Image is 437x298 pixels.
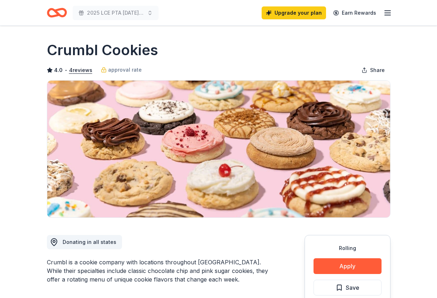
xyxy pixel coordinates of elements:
span: 4.0 [54,66,63,74]
a: approval rate [101,66,142,74]
a: Upgrade your plan [262,6,326,19]
button: Share [356,63,390,77]
span: 2025 LCE PTA [DATE] Haunt and Silent Auction [87,9,144,17]
a: Earn Rewards [329,6,380,19]
button: Save [314,280,382,295]
a: Home [47,4,67,21]
span: Save [346,283,359,292]
button: 2025 LCE PTA [DATE] Haunt and Silent Auction [73,6,159,20]
button: 4reviews [69,66,92,74]
img: Image for Crumbl Cookies [47,81,390,217]
h1: Crumbl Cookies [47,40,158,60]
span: Share [370,66,385,74]
div: Rolling [314,244,382,253]
div: Crumbl is a cookie company with locations throughout [GEOGRAPHIC_DATA]. While their specialties i... [47,258,270,284]
span: approval rate [108,66,142,74]
span: • [64,67,67,73]
button: Apply [314,258,382,274]
span: Donating in all states [63,239,116,245]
